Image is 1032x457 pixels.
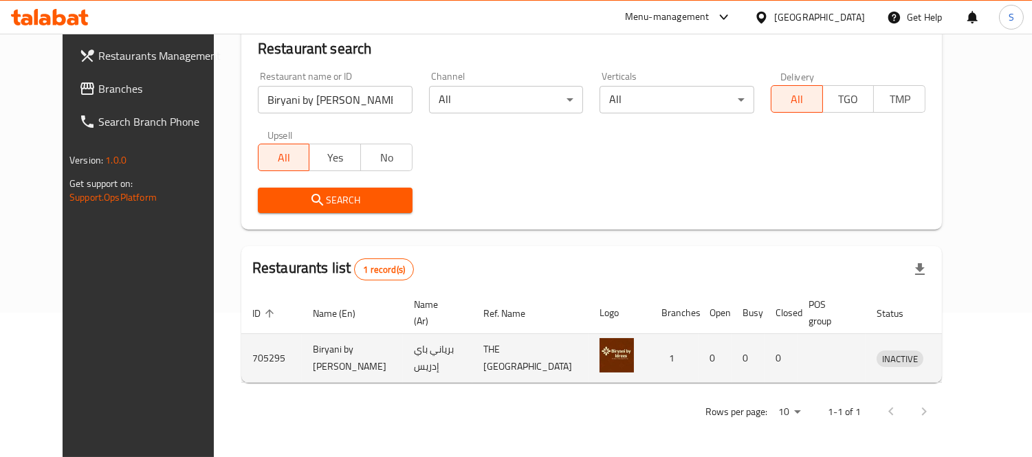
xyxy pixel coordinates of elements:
input: Search for restaurant name or ID.. [258,86,413,113]
div: Menu-management [625,9,710,25]
span: Ref. Name [483,305,543,322]
button: TMP [873,85,925,113]
a: Search Branch Phone [68,105,235,138]
a: Branches [68,72,235,105]
span: Search [269,192,402,209]
p: 1-1 of 1 [828,403,861,421]
th: Open [699,292,732,334]
div: All [600,86,754,113]
th: Action [940,292,987,334]
button: Search [258,188,413,213]
span: Name (En) [313,305,373,322]
button: All [771,85,823,113]
span: All [777,89,817,109]
label: Upsell [267,130,293,140]
p: Rows per page: [705,403,767,421]
th: Branches [650,292,699,334]
span: All [264,148,305,168]
button: No [360,144,413,171]
td: THE [GEOGRAPHIC_DATA] [472,334,589,383]
button: TGO [822,85,875,113]
div: Rows per page: [773,402,806,423]
span: 1.0.0 [105,151,127,169]
span: POS group [809,296,849,329]
a: Restaurants Management [68,39,235,72]
td: 0 [699,334,732,383]
span: Search Branch Phone [98,113,224,130]
span: Name (Ar) [414,296,456,329]
td: Biryani by [PERSON_NAME] [302,334,403,383]
div: All [429,86,584,113]
td: 0 [765,334,798,383]
img: Biryani by Idrees [600,338,634,372]
button: Yes [309,144,361,171]
h2: Restaurant search [258,38,925,59]
span: S [1009,10,1014,25]
span: Branches [98,80,224,97]
span: Status [877,305,921,322]
td: 0 [732,334,765,383]
div: [GEOGRAPHIC_DATA] [774,10,865,25]
label: Delivery [780,71,815,81]
h2: Restaurants list [252,258,414,280]
span: Version: [69,151,103,169]
span: No [366,148,407,168]
span: ID [252,305,278,322]
a: Support.OpsPlatform [69,188,157,206]
th: Busy [732,292,765,334]
span: INACTIVE [877,351,923,367]
span: Yes [315,148,355,168]
th: Closed [765,292,798,334]
td: برياني باي إدريس [403,334,472,383]
div: Export file [903,253,936,286]
td: 1 [650,334,699,383]
span: TGO [828,89,869,109]
span: Restaurants Management [98,47,224,64]
table: enhanced table [241,292,987,383]
th: Logo [589,292,650,334]
span: TMP [879,89,920,109]
button: All [258,144,310,171]
div: Total records count [354,258,414,280]
td: 705295 [241,334,302,383]
span: Get support on: [69,175,133,192]
span: 1 record(s) [355,263,413,276]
